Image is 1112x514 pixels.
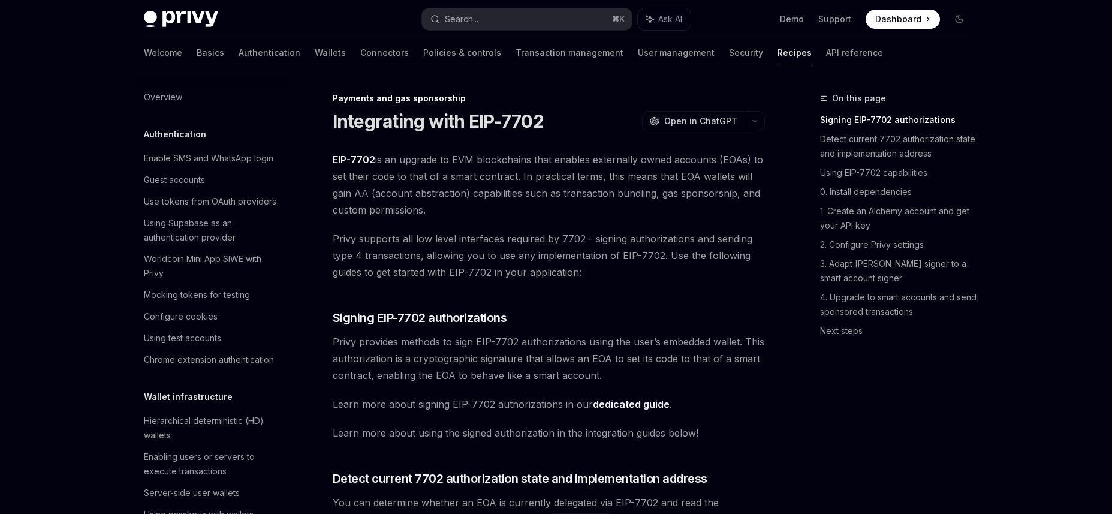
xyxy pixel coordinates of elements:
[445,12,478,26] div: Search...
[642,111,745,131] button: Open in ChatGPT
[315,38,346,67] a: Wallets
[333,396,765,413] span: Learn more about signing EIP-7702 authorizations in our .
[144,331,221,345] div: Using test accounts
[144,414,281,443] div: Hierarchical deterministic (HD) wallets
[638,38,715,67] a: User management
[950,10,969,29] button: Toggle dark mode
[820,235,978,254] a: 2. Configure Privy settings
[144,90,182,104] div: Overview
[729,38,763,67] a: Security
[333,92,765,104] div: Payments and gas sponsorship
[333,425,765,441] span: Learn more about using the signed authorization in the integration guides below!
[144,194,276,209] div: Use tokens from OAuth providers
[360,38,409,67] a: Connectors
[134,148,288,169] a: Enable SMS and WhatsApp login
[134,191,288,212] a: Use tokens from OAuth providers
[144,38,182,67] a: Welcome
[134,284,288,306] a: Mocking tokens for testing
[333,333,765,384] span: Privy provides methods to sign EIP-7702 authorizations using the user’s embedded wallet. This aut...
[612,14,625,24] span: ⌘ K
[820,130,978,163] a: Detect current 7702 authorization state and implementation address
[144,486,240,500] div: Server-side user wallets
[820,254,978,288] a: 3. Adapt [PERSON_NAME] signer to a smart account signer
[144,288,250,302] div: Mocking tokens for testing
[144,173,205,187] div: Guest accounts
[820,163,978,182] a: Using EIP-7702 capabilities
[422,8,632,30] button: Search...⌘K
[134,327,288,349] a: Using test accounts
[144,390,233,404] h5: Wallet infrastructure
[239,38,300,67] a: Authentication
[820,202,978,235] a: 1. Create an Alchemy account and get your API key
[664,115,737,127] span: Open in ChatGPT
[134,169,288,191] a: Guest accounts
[144,151,273,166] div: Enable SMS and WhatsApp login
[875,13,921,25] span: Dashboard
[144,353,274,367] div: Chrome extension authentication
[144,252,281,281] div: Worldcoin Mini App SIWE with Privy
[638,8,691,30] button: Ask AI
[134,248,288,284] a: Worldcoin Mini App SIWE with Privy
[820,110,978,130] a: Signing EIP-7702 authorizations
[780,13,804,25] a: Demo
[333,309,507,326] span: Signing EIP-7702 authorizations
[333,470,707,487] span: Detect current 7702 authorization state and implementation address
[134,349,288,371] a: Chrome extension authentication
[820,321,978,341] a: Next steps
[333,151,765,218] span: is an upgrade to EVM blockchains that enables externally owned accounts (EOAs) to set their code ...
[778,38,812,67] a: Recipes
[333,154,375,166] a: EIP-7702
[144,11,218,28] img: dark logo
[658,13,682,25] span: Ask AI
[423,38,501,67] a: Policies & controls
[144,127,206,142] h5: Authentication
[134,212,288,248] a: Using Supabase as an authentication provider
[144,450,281,479] div: Enabling users or servers to execute transactions
[134,86,288,108] a: Overview
[826,38,883,67] a: API reference
[134,446,288,482] a: Enabling users or servers to execute transactions
[134,482,288,504] a: Server-side user wallets
[134,410,288,446] a: Hierarchical deterministic (HD) wallets
[866,10,940,29] a: Dashboard
[197,38,224,67] a: Basics
[144,216,281,245] div: Using Supabase as an authentication provider
[820,182,978,202] a: 0. Install dependencies
[818,13,851,25] a: Support
[333,110,544,132] h1: Integrating with EIP-7702
[593,398,670,411] a: dedicated guide
[516,38,623,67] a: Transaction management
[832,91,886,106] span: On this page
[333,230,765,281] span: Privy supports all low level interfaces required by 7702 - signing authorizations and sending typ...
[144,309,218,324] div: Configure cookies
[134,306,288,327] a: Configure cookies
[820,288,978,321] a: 4. Upgrade to smart accounts and send sponsored transactions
